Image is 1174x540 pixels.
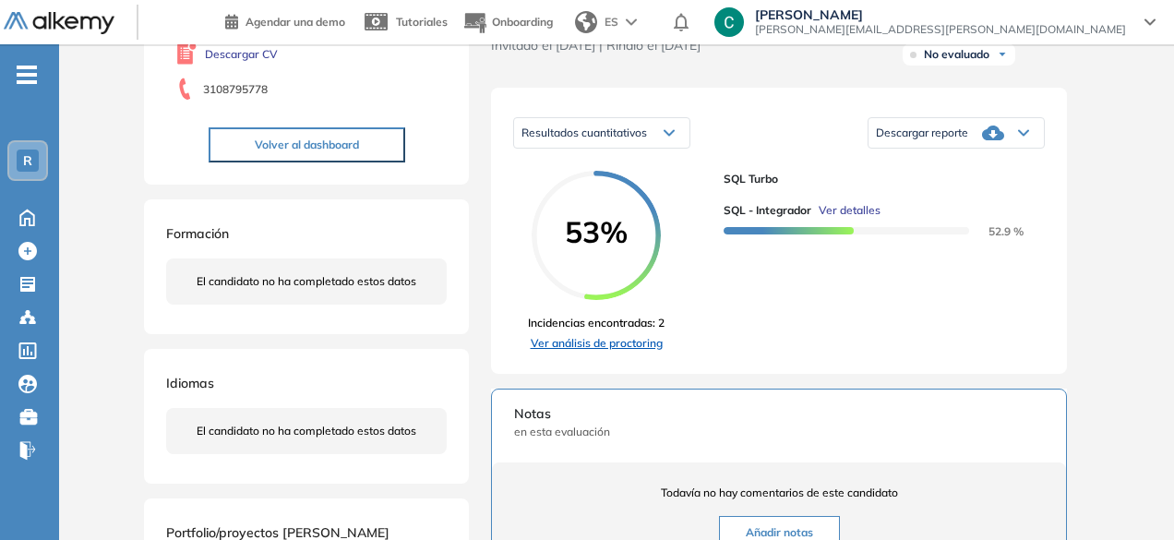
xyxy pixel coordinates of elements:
[166,225,229,242] span: Formación
[532,217,661,246] span: 53%
[528,335,665,352] a: Ver análisis de proctoring
[197,423,416,439] span: El candidato no ha completado estos datos
[492,15,553,29] span: Onboarding
[462,3,553,42] button: Onboarding
[514,424,1044,440] span: en esta evaluación
[626,18,637,26] img: arrow
[819,202,880,219] span: Ver detalles
[755,7,1126,22] span: [PERSON_NAME]
[724,202,811,219] span: SQL - Integrador
[755,22,1126,37] span: [PERSON_NAME][EMAIL_ADDRESS][PERSON_NAME][DOMAIN_NAME]
[17,73,37,77] i: -
[997,49,1008,60] img: Ícono de flecha
[246,15,345,29] span: Agendar una demo
[514,404,1044,424] span: Notas
[491,36,701,55] span: Invitado el [DATE] | Rindió el [DATE]
[197,273,416,290] span: El candidato no ha completado estos datos
[605,14,618,30] span: ES
[4,12,114,35] img: Logo
[876,126,968,140] span: Descargar reporte
[966,224,1024,238] span: 52.9 %
[521,126,647,139] span: Resultados cuantitativos
[23,153,32,168] span: R
[924,47,989,62] span: No evaluado
[575,11,597,33] img: world
[209,127,405,162] button: Volver al dashboard
[528,315,665,331] span: Incidencias encontradas: 2
[514,485,1044,501] span: Todavía no hay comentarios de este candidato
[811,202,880,219] button: Ver detalles
[205,46,278,63] a: Descargar CV
[225,9,345,31] a: Agendar una demo
[724,171,1030,187] span: SQL Turbo
[203,81,268,98] span: 3108795778
[166,375,214,391] span: Idiomas
[396,15,448,29] span: Tutoriales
